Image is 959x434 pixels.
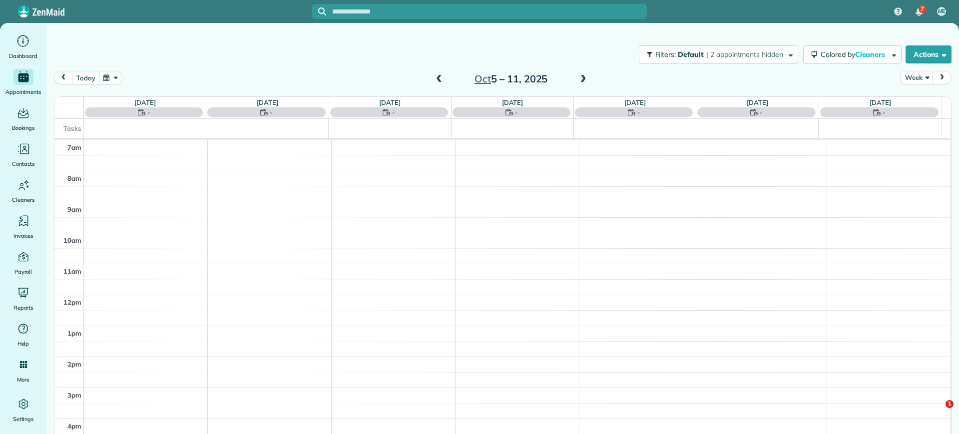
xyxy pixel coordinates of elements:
span: 1pm [67,329,81,337]
a: Payroll [4,249,42,277]
span: 7am [67,143,81,151]
button: today [72,71,99,84]
span: Cleaners [855,50,887,59]
button: Filters: Default | 2 appointments hidden [639,45,798,63]
span: 8am [67,174,81,182]
span: Contacts [12,159,34,169]
span: - [147,107,150,117]
a: [DATE] [134,98,156,106]
span: ME [938,7,946,15]
span: Oct [475,72,491,85]
a: Bookings [4,105,42,133]
span: Settings [13,414,34,424]
button: Actions [906,45,952,63]
span: 7 [921,5,924,13]
a: Invoices [4,213,42,241]
span: Default [678,50,704,59]
span: - [515,107,518,117]
span: 1 [946,400,954,408]
a: [DATE] [379,98,401,106]
span: - [883,107,886,117]
div: 7 unread notifications [909,1,930,23]
span: Invoices [13,231,33,241]
span: - [392,107,395,117]
a: [DATE] [502,98,523,106]
a: [DATE] [747,98,768,106]
span: Payroll [14,267,32,277]
span: - [760,107,763,117]
span: 2pm [67,360,81,368]
a: Dashboard [4,33,42,61]
span: Colored by [821,50,889,59]
a: Appointments [4,69,42,97]
a: Contacts [4,141,42,169]
span: Reports [13,303,33,313]
span: 9am [67,205,81,213]
h2: 5 – 11, 2025 [449,73,573,84]
button: Colored byCleaners [803,45,902,63]
span: Tasks [63,124,81,132]
a: Help [4,321,42,349]
a: Cleaners [4,177,42,205]
span: 10am [63,236,81,244]
span: Filters: [655,50,676,59]
button: next [933,71,952,84]
a: Filters: Default | 2 appointments hidden [634,45,798,63]
span: 12pm [63,298,81,306]
svg: Focus search [318,7,326,15]
span: 4pm [67,422,81,430]
a: [DATE] [257,98,278,106]
span: Bookings [12,123,35,133]
span: - [270,107,273,117]
iframe: Intercom live chat [925,400,949,424]
span: 11am [63,267,81,275]
span: | 2 appointments hidden [706,50,783,59]
span: Cleaners [12,195,34,205]
button: prev [54,71,73,84]
a: Settings [4,396,42,424]
span: Dashboard [9,51,37,61]
a: Reports [4,285,42,313]
a: [DATE] [870,98,891,106]
span: Help [17,339,29,349]
span: More [17,375,29,385]
span: - [637,107,640,117]
span: 3pm [67,391,81,399]
span: Appointments [5,87,41,97]
button: Focus search [312,7,326,15]
a: [DATE] [624,98,646,106]
button: Week [901,71,933,84]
